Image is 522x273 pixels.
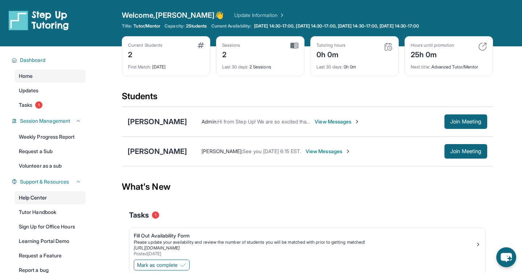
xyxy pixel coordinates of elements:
a: Updates [14,84,86,97]
img: Chevron-Right [354,119,360,125]
img: card [198,42,204,48]
button: Join Meeting [444,114,487,129]
a: Fill Out Availability FormPlease update your availability and review the number of students you w... [129,228,485,258]
button: Dashboard [17,56,81,64]
span: Next title : [411,64,430,70]
a: Tutor Handbook [14,206,86,219]
span: 1 [35,101,42,109]
a: Sign Up for Office Hours [14,220,86,233]
div: Tutoring hours [316,42,345,48]
div: 2 [128,48,162,60]
span: Current Availability: [211,23,251,29]
div: [PERSON_NAME] [128,117,187,127]
img: card [290,42,298,49]
div: Advanced Tutor/Mentor [411,60,487,70]
div: [DATE] [128,60,204,70]
a: Request a Feature [14,249,86,262]
span: Updates [19,87,39,94]
a: Request a Sub [14,145,86,158]
span: [PERSON_NAME] : [202,148,243,154]
img: logo [9,10,69,30]
span: Home [19,72,33,80]
a: Weekly Progress Report [14,130,86,143]
button: Support & Resources [17,178,81,185]
div: Fill Out Availability Form [134,232,475,239]
button: Join Meeting [444,144,487,159]
a: Home [14,70,86,83]
span: Session Management [20,117,70,125]
span: [DATE] 14:30-17:00, [DATE] 14:30-17:00, [DATE] 14:30-17:00, [DATE] 14:30-17:00 [254,23,419,29]
img: Chevron-Right [345,148,351,154]
span: Admin : [202,118,217,125]
img: Mark as complete [181,262,186,268]
button: Session Management [17,117,81,125]
span: Mark as complete [137,261,178,269]
span: 2 Students [186,23,207,29]
span: Tasks [19,101,32,109]
span: Welcome, [PERSON_NAME] 👋 [122,10,224,20]
span: View Messages [306,148,351,155]
div: 0h 0m [316,60,393,70]
div: [PERSON_NAME] [128,146,187,156]
span: Title: [122,23,132,29]
div: Hours until promotion [411,42,454,48]
a: Learning Portal Demo [14,235,86,248]
span: Tasks [129,210,149,220]
span: Dashboard [20,56,46,64]
div: 2 Sessions [222,60,298,70]
div: 0h 0m [316,48,345,60]
span: View Messages [315,118,360,125]
div: What's New [122,171,493,203]
div: Sessions [222,42,240,48]
div: 2 [222,48,240,60]
a: [DATE] 14:30-17:00, [DATE] 14:30-17:00, [DATE] 14:30-17:00, [DATE] 14:30-17:00 [253,23,420,29]
a: Help Center [14,191,86,204]
div: Current Students [128,42,162,48]
span: Support & Resources [20,178,69,185]
div: Students [122,91,493,106]
a: Update Information [234,12,285,19]
div: Please update your availability and review the number of students you will be matched with prior ... [134,239,475,245]
a: Tasks1 [14,98,86,112]
a: Volunteer as a sub [14,159,86,172]
span: Tutor/Mentor [133,23,160,29]
img: card [478,42,487,51]
button: Mark as complete [134,260,190,270]
img: card [384,42,393,51]
div: 25h 0m [411,48,454,60]
a: [URL][DOMAIN_NAME] [134,245,180,251]
span: Capacity: [165,23,185,29]
img: Chevron Right [278,12,285,19]
span: Last 30 days : [222,64,248,70]
div: Posted [DATE] [134,251,475,257]
span: Join Meeting [450,149,481,154]
span: First Match : [128,64,151,70]
span: Last 30 days : [316,64,343,70]
span: 1 [152,211,159,219]
button: chat-button [496,247,516,267]
span: Join Meeting [450,119,481,124]
span: See you [DATE] 6:15 EST. [243,148,301,154]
